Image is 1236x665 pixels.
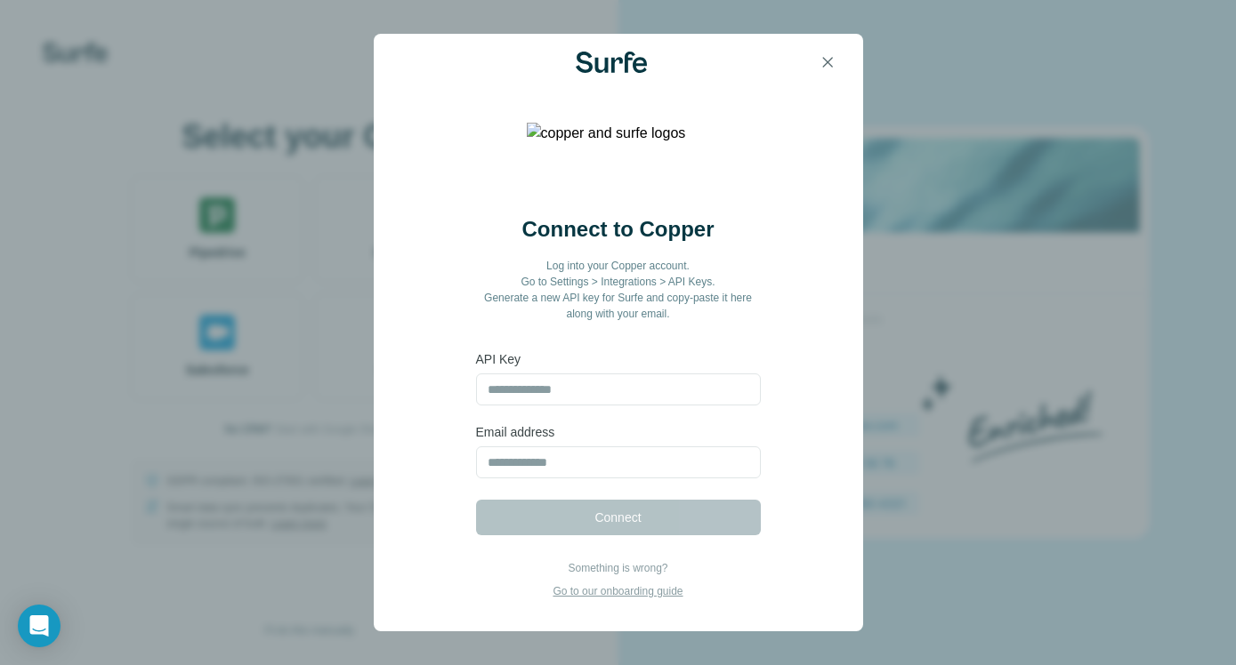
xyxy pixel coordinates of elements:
[476,258,761,322] p: Log into your Copper account. Go to Settings > Integrations > API Keys. Generate a new API key fo...
[576,52,647,73] img: Surfe Logo
[476,350,761,368] label: API Key
[18,605,61,647] div: Open Intercom Messenger
[553,560,683,576] p: Something is wrong?
[476,423,761,441] label: Email address
[527,123,710,194] img: copper and surfe logos
[553,583,683,599] p: Go to our onboarding guide
[522,215,715,244] h2: Connect to Copper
